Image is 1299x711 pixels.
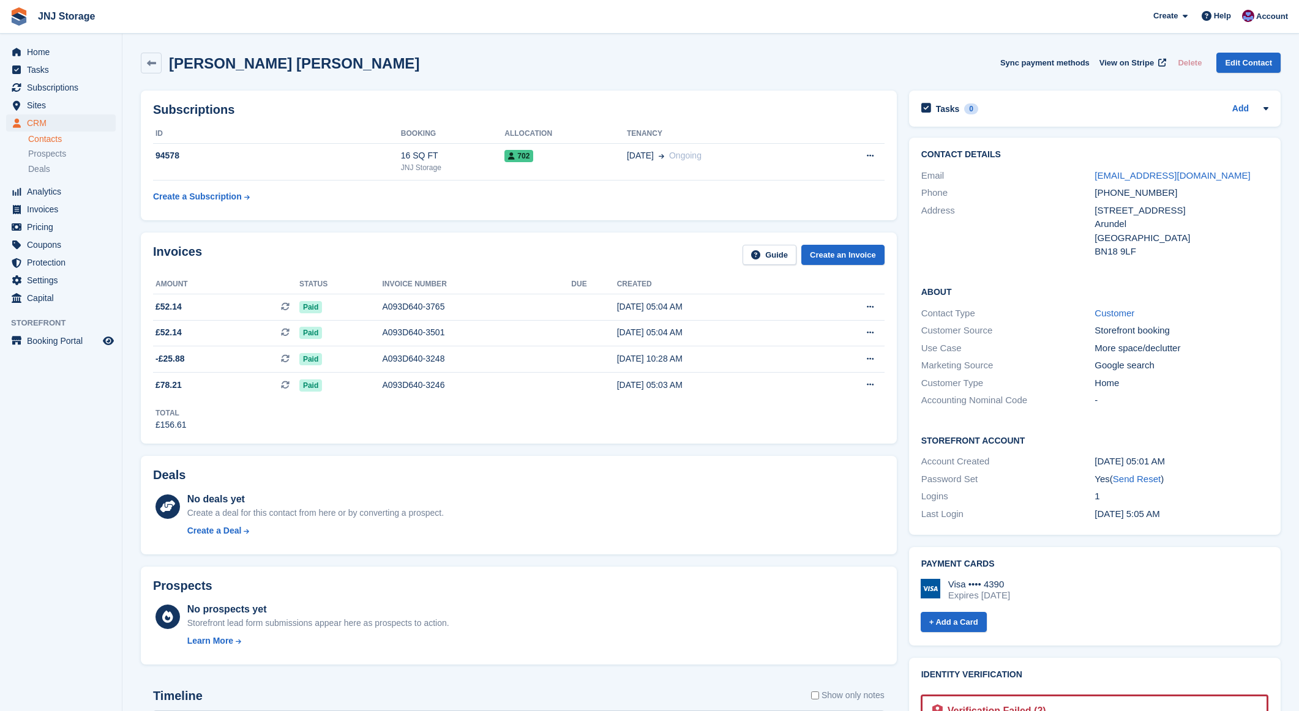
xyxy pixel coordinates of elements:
th: ID [153,124,401,144]
h2: About [921,285,1268,297]
button: Delete [1173,53,1207,73]
div: No deals yet [187,492,444,507]
div: Storefront booking [1095,324,1268,338]
input: Show only notes [811,689,819,702]
time: 2025-07-09 04:05:02 UTC [1095,508,1159,519]
span: Protection [27,254,100,271]
div: [DATE] 05:03 AM [617,379,809,392]
h2: Contact Details [921,150,1268,160]
span: ( ) [1110,474,1164,484]
div: Total [155,408,187,419]
span: Paid [299,353,322,365]
div: [DATE] 05:01 AM [1095,455,1268,469]
a: JNJ Storage [33,6,100,26]
span: View on Stripe [1099,57,1154,69]
span: Paid [299,379,322,392]
a: menu [6,254,116,271]
img: stora-icon-8386f47178a22dfd0bd8f6a31ec36ba5ce8667c1dd55bd0f319d3a0aa187defe.svg [10,7,28,26]
span: Account [1256,10,1288,23]
div: Create a deal for this contact from here or by converting a prospect. [187,507,444,519]
th: Created [617,275,809,294]
h2: Timeline [153,689,203,703]
a: menu [6,61,116,78]
span: Create [1153,10,1178,22]
span: Settings [27,272,100,289]
a: + Add a Card [921,612,987,632]
span: [DATE] [627,149,654,162]
img: Jonathan Scrase [1242,10,1254,22]
h2: Storefront Account [921,434,1268,446]
div: £156.61 [155,419,187,431]
img: Visa Logo [921,579,940,598]
div: 94578 [153,149,401,162]
h2: Payment cards [921,559,1268,569]
span: £52.14 [155,326,182,339]
span: Pricing [27,218,100,236]
span: 702 [504,150,533,162]
th: Due [571,275,616,294]
a: Send Reset [1113,474,1161,484]
a: menu [6,183,116,200]
div: Visa •••• 4390 [948,579,1010,590]
div: BN18 9LF [1095,245,1268,259]
th: Allocation [504,124,627,144]
a: Edit Contact [1216,53,1281,73]
div: Create a Deal [187,524,242,537]
span: Storefront [11,317,122,329]
label: Show only notes [811,689,885,702]
div: 16 SQ FT [401,149,504,162]
div: A093D640-3248 [382,352,571,365]
div: [DATE] 05:04 AM [617,326,809,339]
span: -£25.88 [155,352,184,365]
div: Phone [921,186,1095,200]
a: menu [6,289,116,307]
div: Password Set [921,472,1095,486]
div: A093D640-3246 [382,379,571,392]
div: - [1095,393,1268,408]
div: JNJ Storage [401,162,504,173]
h2: Subscriptions [153,103,885,117]
div: Contact Type [921,307,1095,321]
div: [GEOGRAPHIC_DATA] [1095,231,1268,245]
a: menu [6,272,116,289]
th: Amount [153,275,299,294]
button: Sync payment methods [1000,53,1090,73]
div: Email [921,169,1095,183]
span: Prospects [28,148,66,160]
span: Analytics [27,183,100,200]
h2: Prospects [153,579,212,593]
a: Prospects [28,147,116,160]
span: £52.14 [155,300,182,313]
span: Tasks [27,61,100,78]
a: Contacts [28,133,116,145]
span: Ongoing [669,151,702,160]
div: Account Created [921,455,1095,469]
h2: Tasks [936,103,960,114]
a: menu [6,201,116,218]
div: [STREET_ADDRESS] [1095,204,1268,218]
a: menu [6,332,116,349]
div: Storefront lead form submissions appear here as prospects to action. [187,617,449,630]
span: Capital [27,289,100,307]
a: Add [1232,102,1249,116]
span: Booking Portal [27,332,100,349]
a: menu [6,97,116,114]
div: Yes [1095,472,1268,486]
div: [DATE] 05:04 AM [617,300,809,313]
th: Tenancy [627,124,818,144]
span: Home [27,43,100,61]
div: A093D640-3765 [382,300,571,313]
a: menu [6,114,116,132]
div: Use Case [921,341,1095,355]
div: A093D640-3501 [382,326,571,339]
a: Learn More [187,635,449,647]
a: Create a Subscription [153,185,250,208]
h2: Invoices [153,245,202,265]
span: Coupons [27,236,100,253]
div: Logins [921,490,1095,504]
div: 1 [1095,490,1268,504]
a: Deals [28,163,116,176]
div: More space/declutter [1095,341,1268,355]
div: Marketing Source [921,359,1095,373]
a: Customer [1095,308,1134,318]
